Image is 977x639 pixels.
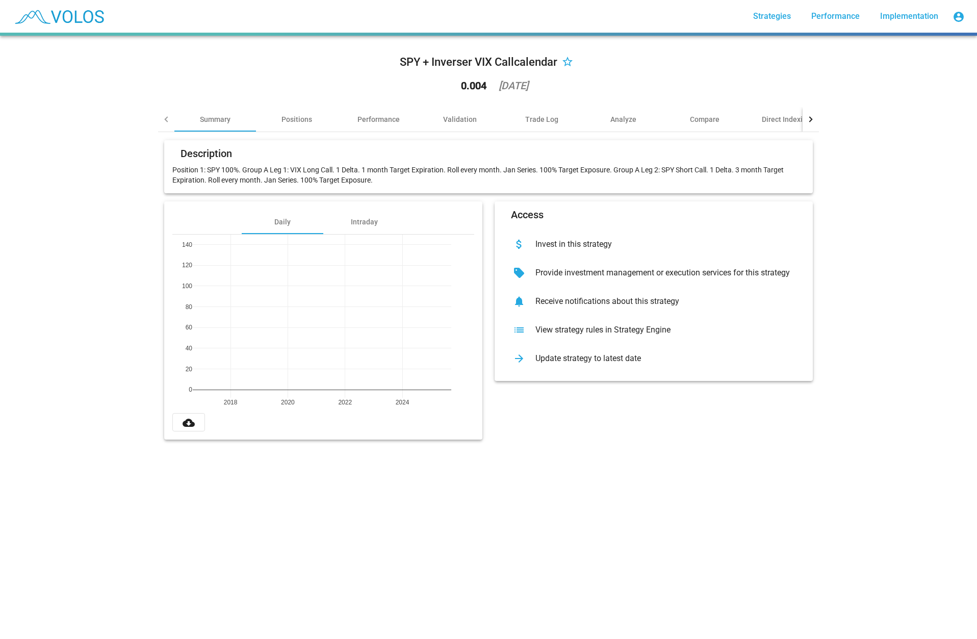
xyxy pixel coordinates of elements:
[872,7,946,25] a: Implementation
[880,11,938,21] span: Implementation
[357,114,400,124] div: Performance
[527,239,796,249] div: Invest in this strategy
[745,7,799,25] a: Strategies
[511,236,527,252] mat-icon: attach_money
[158,132,819,448] summary: DescriptionPosition 1: SPY 100%. Group A Leg 1: VIX Long Call. 1 Delta. 1 month Target Expiration...
[200,114,230,124] div: Summary
[527,268,796,278] div: Provide investment management or execution services for this strategy
[511,350,527,367] mat-icon: arrow_forward
[953,11,965,23] mat-icon: account_circle
[803,7,868,25] a: Performance
[762,114,811,124] div: Direct Indexing
[183,417,195,429] mat-icon: cloud_download
[400,54,557,70] div: SPY + Inverser VIX Callcalendar
[503,259,805,287] button: Provide investment management or execution services for this strategy
[690,114,719,124] div: Compare
[511,210,544,220] mat-card-title: Access
[503,316,805,344] button: View strategy rules in Strategy Engine
[503,287,805,316] button: Receive notifications about this strategy
[8,4,109,29] img: blue_transparent.png
[561,57,574,69] mat-icon: star_border
[499,81,528,91] div: [DATE]
[527,325,796,335] div: View strategy rules in Strategy Engine
[351,217,378,227] div: Intraday
[811,11,860,21] span: Performance
[525,114,558,124] div: Trade Log
[511,265,527,281] mat-icon: sell
[610,114,636,124] div: Analyze
[181,148,232,159] mat-card-title: Description
[281,114,312,124] div: Positions
[527,353,796,364] div: Update strategy to latest date
[503,230,805,259] button: Invest in this strategy
[274,217,291,227] div: Daily
[511,322,527,338] mat-icon: list
[172,165,805,185] p: Position 1: SPY 100%. Group A Leg 1: VIX Long Call. 1 Delta. 1 month Target Expiration. Roll ever...
[527,296,796,306] div: Receive notifications about this strategy
[443,114,477,124] div: Validation
[503,344,805,373] button: Update strategy to latest date
[511,293,527,310] mat-icon: notifications
[461,81,486,91] div: 0.004
[753,11,791,21] span: Strategies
